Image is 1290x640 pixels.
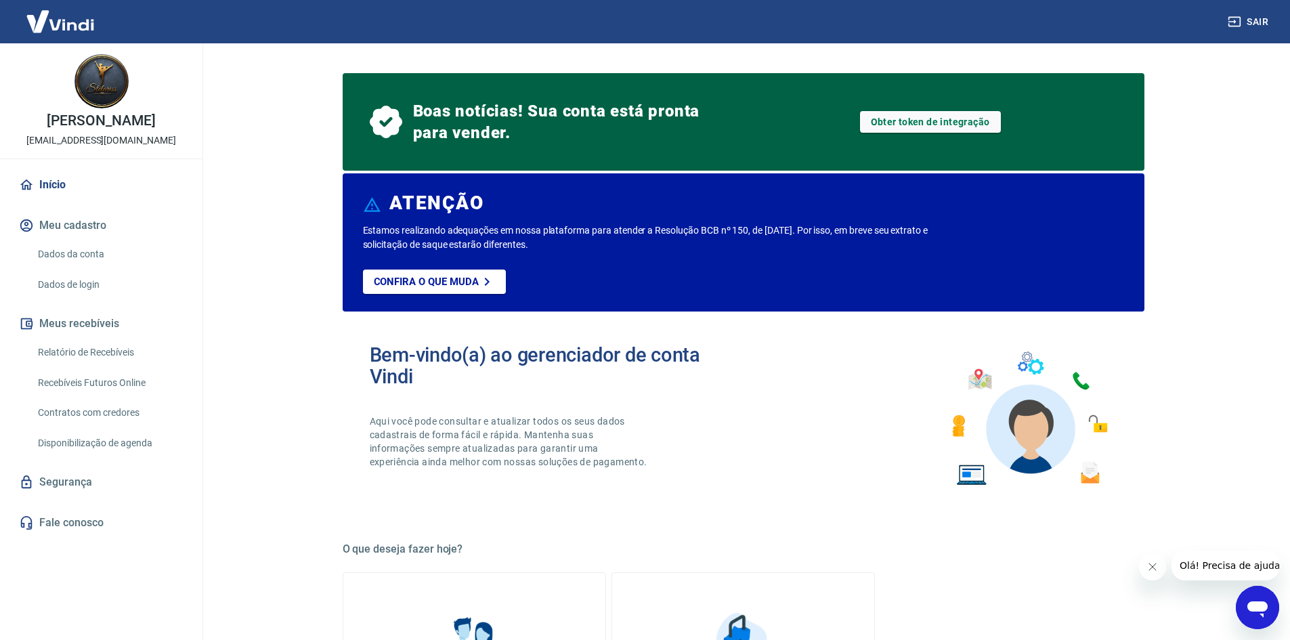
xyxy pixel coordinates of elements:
[374,276,479,288] p: Confira o que muda
[1139,553,1166,580] iframe: Fechar mensagem
[389,196,483,210] h6: ATENÇÃO
[940,344,1117,494] img: Imagem de um avatar masculino com diversos icones exemplificando as funcionalidades do gerenciado...
[413,100,706,144] span: Boas notícias! Sua conta está pronta para vender.
[363,270,506,294] a: Confira o que muda
[33,399,186,427] a: Contratos com credores
[1171,551,1279,580] iframe: Mensagem da empresa
[74,54,129,108] img: b877d176-3c0c-4efb-9a17-44552ea45c2c.jpeg
[33,369,186,397] a: Recebíveis Futuros Online
[16,309,186,339] button: Meus recebíveis
[16,1,104,42] img: Vindi
[16,508,186,538] a: Fale conosco
[370,344,744,387] h2: Bem-vindo(a) ao gerenciador de conta Vindi
[1225,9,1274,35] button: Sair
[47,114,155,128] p: [PERSON_NAME]
[16,170,186,200] a: Início
[370,414,650,469] p: Aqui você pode consultar e atualizar todos os seus dados cadastrais de forma fácil e rápida. Mant...
[33,339,186,366] a: Relatório de Recebíveis
[26,133,176,148] p: [EMAIL_ADDRESS][DOMAIN_NAME]
[1236,586,1279,629] iframe: Botão para abrir a janela de mensagens
[33,271,186,299] a: Dados de login
[16,467,186,497] a: Segurança
[33,240,186,268] a: Dados da conta
[8,9,114,20] span: Olá! Precisa de ajuda?
[860,111,1001,133] a: Obter token de integração
[33,429,186,457] a: Disponibilização de agenda
[16,211,186,240] button: Meu cadastro
[343,542,1144,556] h5: O que deseja fazer hoje?
[363,223,972,252] p: Estamos realizando adequações em nossa plataforma para atender a Resolução BCB nº 150, de [DATE]....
